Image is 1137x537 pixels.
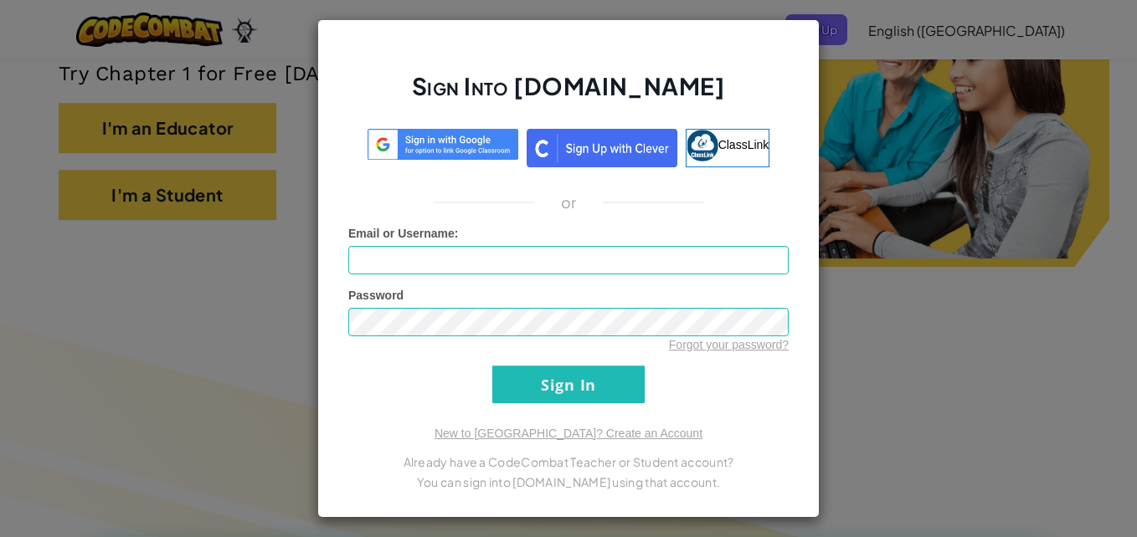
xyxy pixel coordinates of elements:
input: Sign In [492,366,645,403]
p: You can sign into [DOMAIN_NAME] using that account. [348,472,789,492]
a: New to [GEOGRAPHIC_DATA]? Create an Account [435,427,702,440]
label: : [348,225,459,242]
span: ClassLink [718,138,769,151]
img: clever_sso_button@2x.png [527,129,677,167]
h2: Sign Into [DOMAIN_NAME] [348,70,789,119]
img: log-in-google-sso.svg [368,129,518,160]
p: or [561,192,577,212]
p: Already have a CodeCombat Teacher or Student account? [348,452,789,472]
a: Forgot your password? [669,338,789,351]
img: classlink-logo-small.png [687,130,718,161]
span: Password [348,289,404,302]
span: Email or Username [348,227,455,240]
